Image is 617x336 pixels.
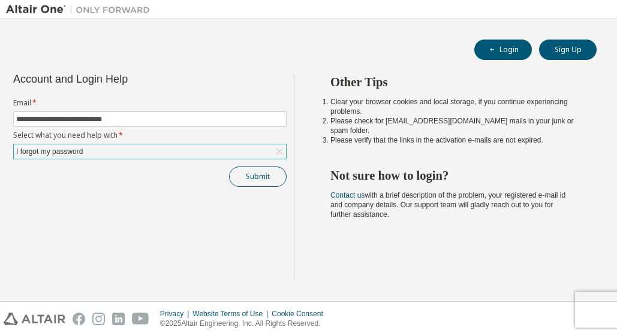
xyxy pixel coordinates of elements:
div: Privacy [160,309,192,319]
img: altair_logo.svg [4,313,65,325]
div: Website Terms of Use [192,309,272,319]
div: Cookie Consent [272,309,330,319]
span: with a brief description of the problem, your registered e-mail id and company details. Our suppo... [330,191,565,219]
li: Please check for [EMAIL_ADDRESS][DOMAIN_NAME] mails in your junk or spam folder. [330,116,575,135]
div: I forgot my password [14,145,85,158]
img: instagram.svg [92,313,105,325]
img: facebook.svg [73,313,85,325]
a: Contact us [330,191,365,199]
p: © 2025 Altair Engineering, Inc. All Rights Reserved. [160,319,330,329]
label: Select what you need help with [13,131,287,140]
li: Clear your browser cookies and local storage, if you continue experiencing problems. [330,97,575,116]
img: Altair One [6,4,156,16]
label: Email [13,98,287,108]
h2: Other Tips [330,74,575,90]
img: youtube.svg [132,313,149,325]
img: linkedin.svg [112,313,125,325]
button: Login [474,40,532,60]
button: Sign Up [539,40,597,60]
div: Account and Login Help [13,74,232,84]
li: Please verify that the links in the activation e-mails are not expired. [330,135,575,145]
button: Submit [229,167,287,187]
h2: Not sure how to login? [330,168,575,183]
div: I forgot my password [14,144,286,159]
